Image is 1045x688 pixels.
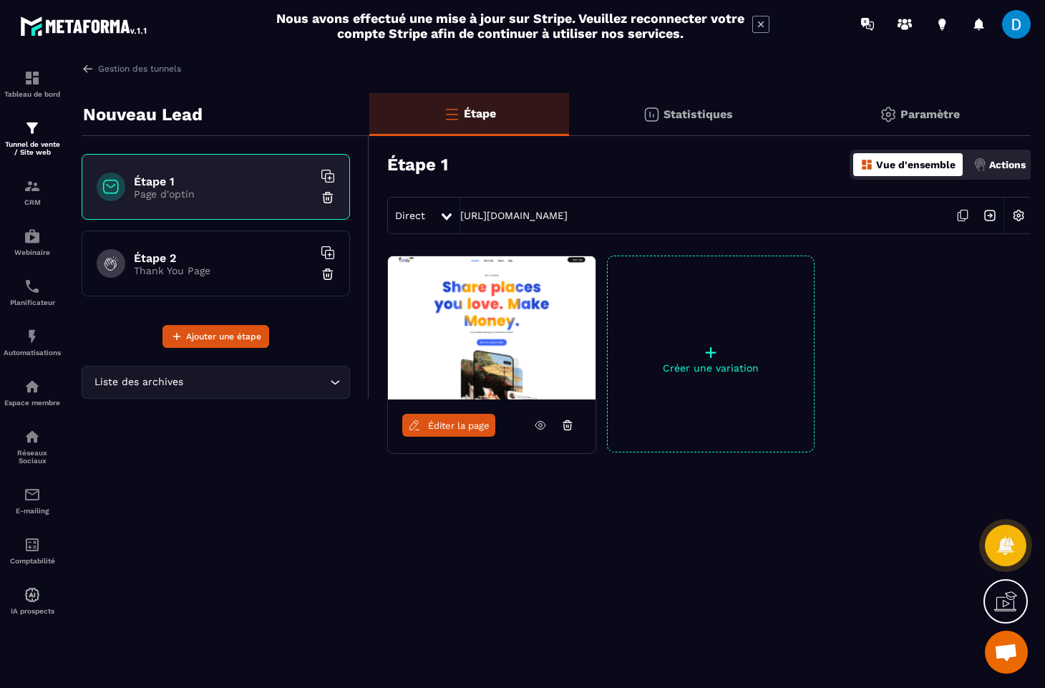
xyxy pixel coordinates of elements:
p: Nouveau Lead [83,100,203,129]
img: automations [24,328,41,345]
img: image [388,256,596,399]
img: automations [24,228,41,245]
p: Paramètre [900,107,960,121]
img: setting-w.858f3a88.svg [1005,202,1032,229]
img: arrow [82,62,94,75]
button: Ajouter une étape [162,325,269,348]
p: Créer une variation [608,362,814,374]
input: Search for option [186,374,326,390]
h6: Étape 2 [134,251,313,265]
p: E-mailing [4,507,61,515]
p: Comptabilité [4,557,61,565]
span: Ajouter une étape [186,329,261,344]
img: trash [321,267,335,281]
img: social-network [24,428,41,445]
a: Gestion des tunnels [82,62,181,75]
p: Actions [989,159,1026,170]
span: Direct [395,210,425,221]
img: trash [321,190,335,205]
p: Tunnel de vente / Site web [4,140,61,156]
img: formation [24,120,41,137]
span: Éditer la page [428,420,490,431]
img: bars-o.4a397970.svg [443,105,460,122]
p: Webinaire [4,248,61,256]
a: emailemailE-mailing [4,475,61,525]
a: automationsautomationsEspace membre [4,367,61,417]
p: Automatisations [4,349,61,357]
img: arrow-next.bcc2205e.svg [976,202,1003,229]
p: + [608,342,814,362]
a: formationformationCRM [4,167,61,217]
a: automationsautomationsAutomatisations [4,317,61,367]
p: Statistiques [664,107,733,121]
img: formation [24,178,41,195]
img: logo [20,13,149,39]
a: Éditer la page [402,414,495,437]
p: IA prospects [4,607,61,615]
a: formationformationTunnel de vente / Site web [4,109,61,167]
a: schedulerschedulerPlanificateur [4,267,61,317]
img: scheduler [24,278,41,295]
h6: Étape 1 [134,175,313,188]
p: Vue d'ensemble [876,159,956,170]
div: Search for option [82,366,350,399]
p: CRM [4,198,61,206]
p: Planificateur [4,299,61,306]
a: accountantaccountantComptabilité [4,525,61,576]
img: accountant [24,536,41,553]
img: actions.d6e523a2.png [973,158,986,171]
span: Liste des archives [91,374,186,390]
img: formation [24,69,41,87]
h2: Nous avons effectué une mise à jour sur Stripe. Veuillez reconnecter votre compte Stripe afin de ... [276,11,745,41]
img: automations [24,378,41,395]
p: Page d'optin [134,188,313,200]
a: formationformationTableau de bord [4,59,61,109]
a: social-networksocial-networkRéseaux Sociaux [4,417,61,475]
p: Réseaux Sociaux [4,449,61,465]
h3: Étape 1 [387,155,448,175]
a: [URL][DOMAIN_NAME] [460,210,568,221]
p: Étape [464,107,496,120]
p: Thank You Page [134,265,313,276]
p: Tableau de bord [4,90,61,98]
a: Ouvrir le chat [985,631,1028,674]
img: setting-gr.5f69749f.svg [880,106,897,123]
img: automations [24,586,41,604]
img: email [24,486,41,503]
a: automationsautomationsWebinaire [4,217,61,267]
img: dashboard-orange.40269519.svg [860,158,873,171]
p: Espace membre [4,399,61,407]
img: stats.20deebd0.svg [643,106,660,123]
